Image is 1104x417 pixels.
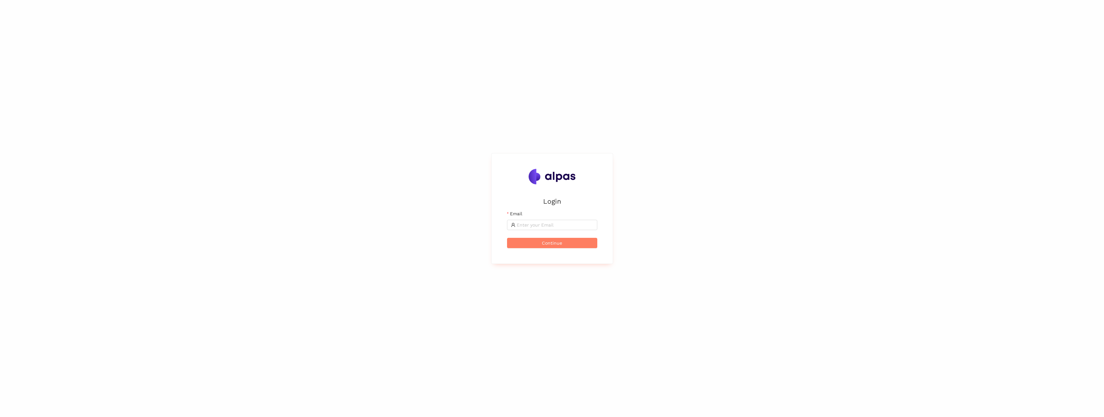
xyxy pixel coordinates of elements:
[542,239,562,247] span: Continue
[517,221,593,228] input: Email
[507,238,597,248] button: Continue
[507,196,597,207] h2: Login
[529,169,576,184] img: Alpas.ai Logo
[511,223,515,227] span: user
[507,210,522,217] label: Email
